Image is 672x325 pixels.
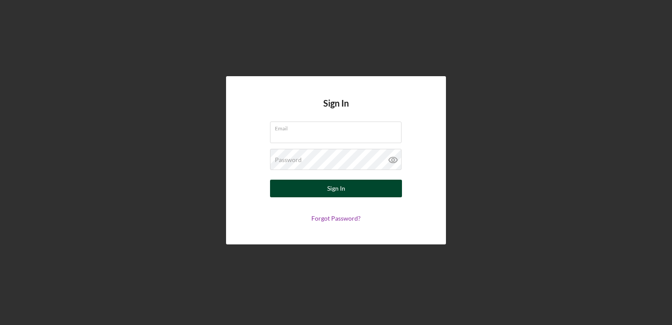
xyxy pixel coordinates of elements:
[275,156,302,163] label: Password
[275,122,402,132] label: Email
[270,180,402,197] button: Sign In
[323,98,349,122] h4: Sign In
[327,180,345,197] div: Sign In
[311,214,361,222] a: Forgot Password?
